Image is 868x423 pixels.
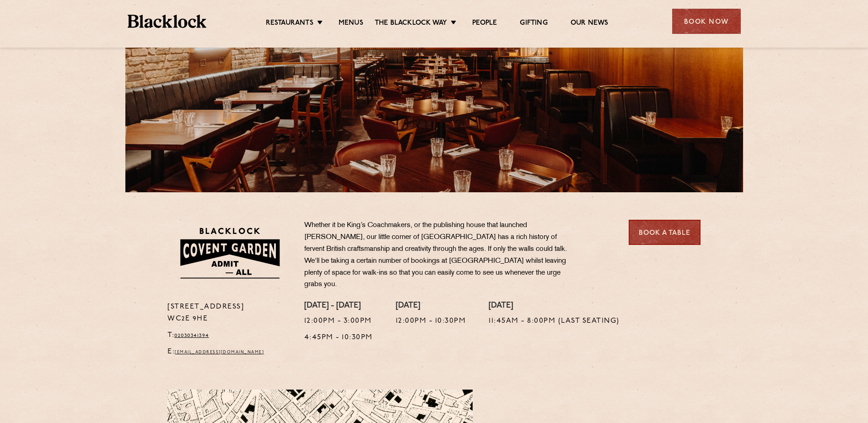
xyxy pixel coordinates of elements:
a: Our News [571,19,609,29]
a: People [472,19,497,29]
img: BL_Textured_Logo-footer-cropped.svg [128,15,207,28]
p: 12:00pm - 3:00pm [304,315,373,327]
p: 11:45am - 8:00pm (Last Seating) [489,315,620,327]
h4: [DATE] [396,301,466,311]
a: 02030341394 [174,333,209,338]
img: BLA_1470_CoventGarden_Website_Solid.svg [167,220,291,286]
p: [STREET_ADDRESS] WC2E 9HE [167,301,291,325]
h4: [DATE] - [DATE] [304,301,373,311]
div: Book Now [672,9,741,34]
a: The Blacklock Way [375,19,447,29]
a: Gifting [520,19,547,29]
p: E: [167,346,291,358]
p: T: [167,330,291,342]
a: Menus [339,19,363,29]
p: 4:45pm - 10:30pm [304,332,373,344]
a: Book a Table [629,220,701,245]
h4: [DATE] [489,301,620,311]
a: [EMAIL_ADDRESS][DOMAIN_NAME] [175,350,264,354]
p: Whether it be King’s Coachmakers, or the publishing house that launched [PERSON_NAME], our little... [304,220,574,291]
p: 12:00pm - 10:30pm [396,315,466,327]
a: Restaurants [266,19,313,29]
